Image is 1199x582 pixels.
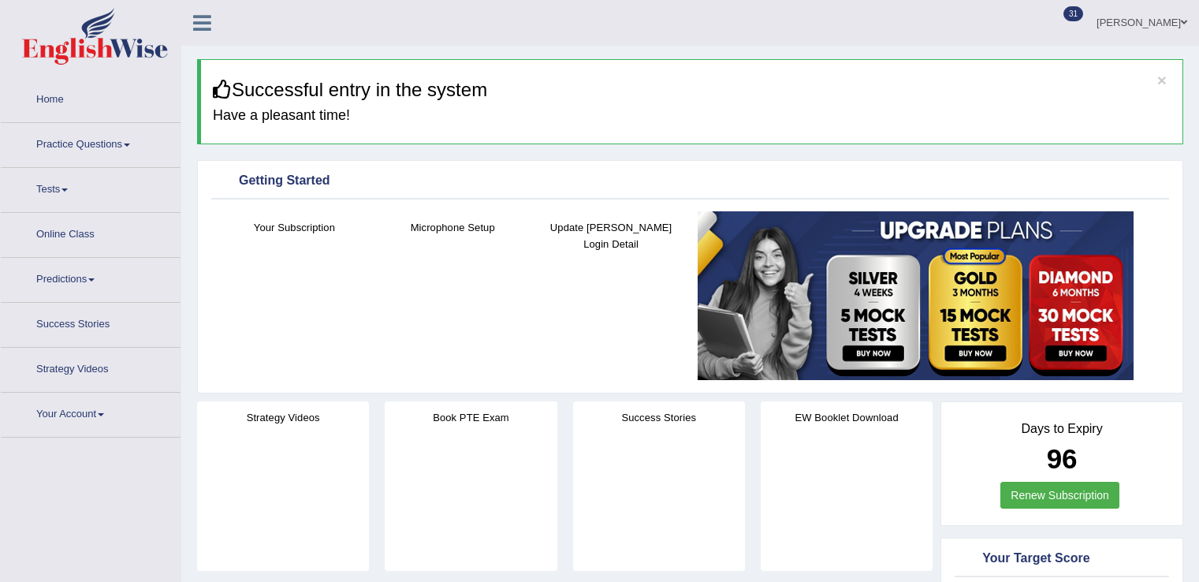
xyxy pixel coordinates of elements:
button: × [1157,72,1167,88]
a: Your Account [1,393,181,432]
a: Home [1,78,181,118]
h4: Strategy Videos [197,409,369,426]
span: 31 [1063,6,1083,21]
h3: Successful entry in the system [213,80,1171,100]
h4: EW Booklet Download [761,409,933,426]
a: Practice Questions [1,123,181,162]
h4: Have a pleasant time! [213,108,1171,124]
a: Tests [1,168,181,207]
b: 96 [1047,443,1078,474]
div: Getting Started [215,170,1165,193]
h4: Days to Expiry [959,422,1165,436]
a: Success Stories [1,303,181,342]
a: Renew Subscription [1000,482,1119,509]
h4: Book PTE Exam [385,409,557,426]
h4: Your Subscription [223,219,366,236]
img: small5.jpg [698,211,1134,380]
a: Predictions [1,258,181,297]
h4: Update [PERSON_NAME] Login Detail [540,219,683,252]
div: Your Target Score [959,547,1165,571]
a: Strategy Videos [1,348,181,387]
h4: Success Stories [573,409,745,426]
h4: Microphone Setup [382,219,524,236]
a: Online Class [1,213,181,252]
